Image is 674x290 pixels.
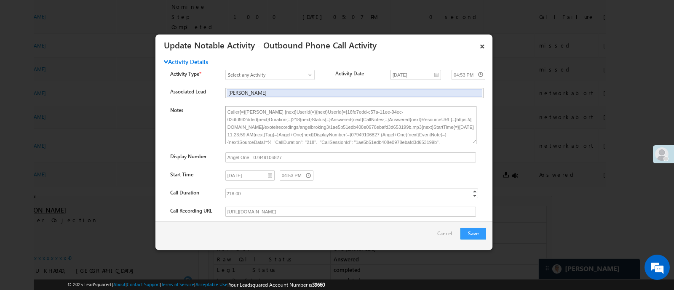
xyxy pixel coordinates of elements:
a: × [475,37,489,52]
div: Chat with us now [44,44,142,55]
div: 218.00 [225,189,475,198]
div: Minimize live chat window [138,4,158,24]
label: Call Duration [170,189,199,196]
label: Associated Lead [170,88,217,96]
img: d_60004797649_company_0_60004797649 [14,44,35,55]
span: Select any Activity [226,71,305,79]
span: © 2025 LeadSquared | | | | | [67,281,325,289]
span: [PERSON_NAME] [228,90,461,96]
span: Your Leadsquared Account Number is [229,282,325,288]
label: Start Time [170,171,193,178]
label: Notes [170,107,183,113]
label: Display Number [170,153,206,160]
a: Select any Activity [225,70,315,80]
label: Activity Type [170,70,217,78]
em: Start Chat [115,227,153,238]
textarea: Type your message and hit 'Enter' [11,78,154,220]
button: Save [460,228,486,239]
a: About [113,282,126,287]
a: Cancel [437,228,456,244]
a: Acceptable Use [195,282,227,287]
span: Activity Details [164,58,208,66]
span: 39660 [312,282,325,288]
a: Terms of Service [161,282,194,287]
label: Call Recording URL [170,208,212,214]
label: Activity Date [335,70,382,77]
a: Update Notable Activity - Outbound Phone Call Activity [164,39,377,51]
a: Contact Support [127,282,160,287]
